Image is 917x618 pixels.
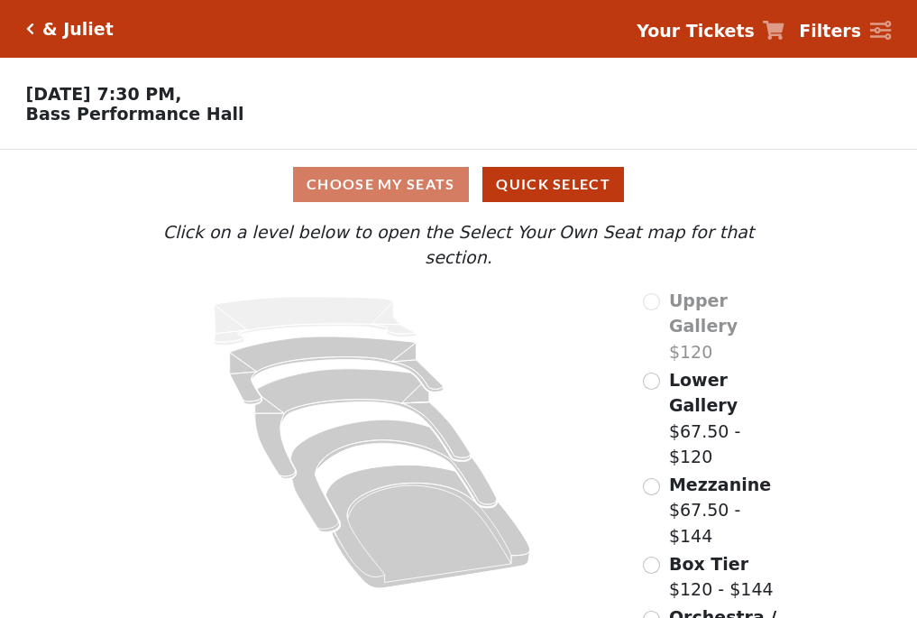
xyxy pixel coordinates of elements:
strong: Your Tickets [637,21,755,41]
label: $120 - $144 [669,551,774,603]
a: Click here to go back to filters [26,23,34,35]
span: Upper Gallery [669,291,738,337]
span: Lower Gallery [669,370,738,416]
span: Box Tier [669,554,748,574]
path: Orchestra / Parterre Circle - Seats Available: 39 [326,465,531,588]
strong: Filters [799,21,861,41]
p: Click on a level below to open the Select Your Own Seat map for that section. [127,219,789,271]
label: $67.50 - $120 [669,367,790,470]
label: $67.50 - $144 [669,472,790,549]
a: Filters [799,18,891,44]
h5: & Juliet [42,19,114,40]
label: $120 [669,288,790,365]
path: Lower Gallery - Seats Available: 147 [230,337,444,404]
a: Your Tickets [637,18,784,44]
button: Quick Select [482,167,624,202]
path: Upper Gallery - Seats Available: 0 [215,297,417,346]
span: Mezzanine [669,475,771,494]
